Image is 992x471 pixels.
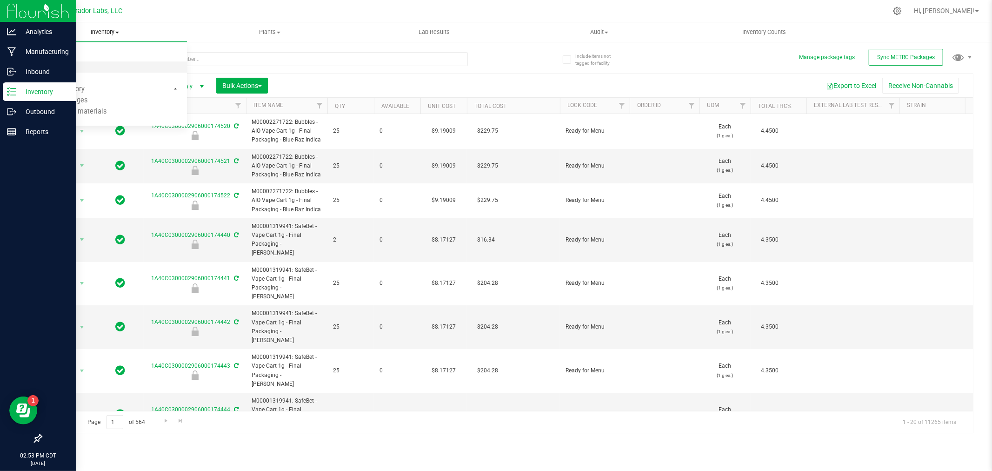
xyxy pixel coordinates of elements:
[76,125,88,138] span: select
[253,102,283,108] a: Item Name
[233,406,239,413] span: Sync from Compliance System
[151,232,230,238] a: 1A40C0300002906000174440
[705,283,745,292] p: (1 g ea.)
[7,87,16,96] inline-svg: Inventory
[76,277,88,290] span: select
[473,194,503,207] span: $229.75
[252,153,322,180] span: M00002271722: Bubbles - AIO Vape Cart 1g - Final Packaging - Blue Raz Indica
[705,240,745,249] p: (1 g ea.)
[566,161,624,170] span: Ready for Menu
[41,52,468,66] input: Search Package ID, Item Name, SKU, Lot or Part Number...
[142,370,247,380] div: Ready for Menu
[7,47,16,56] inline-svg: Manufacturing
[420,183,467,218] td: $9.19009
[16,66,72,77] p: Inbound
[420,218,467,262] td: $8.17127
[252,187,322,214] span: M00002271722: Bubbles - AIO Vape Cart 1g - Final Packaging - Blue Raz Indica
[333,235,368,244] span: 2
[7,127,16,136] inline-svg: Reports
[16,46,72,57] p: Manufacturing
[233,275,239,282] span: Sync from Compliance System
[233,158,239,164] span: Sync from Compliance System
[567,102,597,108] a: Lock Code
[233,192,239,199] span: Sync from Compliance System
[705,275,745,292] span: Each
[151,275,230,282] a: 1A40C0300002906000174441
[76,159,88,172] span: select
[80,415,153,430] span: Page of 564
[705,122,745,140] span: Each
[333,323,368,331] span: 25
[216,78,268,94] button: Bulk Actions
[151,158,230,164] a: 1A40C0300002906000174521
[799,54,855,61] button: Manage package tags
[76,321,88,334] span: select
[684,98,699,114] a: Filter
[76,194,88,207] span: select
[107,415,123,430] input: 1
[151,406,230,413] a: 1A40C0300002906000174444
[735,98,751,114] a: Filter
[420,393,467,437] td: $8.17127
[869,49,943,66] button: Sync METRC Packages
[756,276,783,290] span: 4.3500
[233,319,239,325] span: Sync from Compliance System
[705,166,745,175] p: (1 g ea.)
[705,405,745,423] span: Each
[4,451,72,460] p: 02:53 PM CDT
[381,103,409,109] a: Available
[16,86,72,97] p: Inventory
[895,415,964,429] span: 1 - 20 of 11265 items
[575,53,622,67] span: Include items not tagged for facility
[473,408,503,421] span: $204.28
[335,103,345,109] a: Qty
[142,240,247,249] div: Ready for Menu
[4,460,72,467] p: [DATE]
[312,98,327,114] a: Filter
[379,235,415,244] span: 0
[116,233,126,246] span: In Sync
[222,82,262,89] span: Bulk Actions
[116,124,126,137] span: In Sync
[252,353,322,389] span: M00001319941: SafeBet - Vape Cart 1g - Final Packaging - [PERSON_NAME]
[758,103,792,109] a: Total THC%
[352,22,517,42] a: Lab Results
[116,408,126,421] span: In Sync
[682,22,846,42] a: Inventory Counts
[420,262,467,306] td: $8.17127
[252,118,322,145] span: M00002271722: Bubbles - AIO Vape Cart 1g - Final Packaging - Blue Raz Indica
[116,159,126,172] span: In Sync
[756,124,783,138] span: 4.4500
[379,196,415,205] span: 0
[877,54,935,61] span: Sync METRC Packages
[252,397,322,432] span: M00001319941: SafeBet - Vape Cart 1g - Final Packaging - [PERSON_NAME]
[566,196,624,205] span: Ready for Menu
[174,415,187,428] a: Go to the last page
[420,114,467,149] td: $9.19009
[882,78,959,94] button: Receive Non-Cannabis
[420,149,467,184] td: $9.19009
[473,159,503,173] span: $229.75
[7,67,16,76] inline-svg: Inbound
[252,222,322,258] span: M00001319941: SafeBet - Vape Cart 1g - Final Packaging - [PERSON_NAME]
[420,305,467,349] td: $8.17127
[116,194,126,207] span: In Sync
[907,102,926,108] a: Strain
[707,102,719,108] a: UOM
[16,26,72,37] p: Analytics
[814,102,887,108] a: External Lab Test Result
[473,364,503,377] span: $204.28
[76,364,88,377] span: select
[428,103,456,109] a: Unit Cost
[142,131,247,140] div: Ready for Menu
[379,127,415,135] span: 0
[142,283,247,293] div: Ready for Menu
[333,127,368,135] span: 25
[7,27,16,36] inline-svg: Analytics
[233,232,239,238] span: Sync from Compliance System
[379,161,415,170] span: 0
[76,233,88,246] span: select
[473,124,503,138] span: $229.75
[756,320,783,334] span: 4.3500
[151,192,230,199] a: 1A40C0300002906000174522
